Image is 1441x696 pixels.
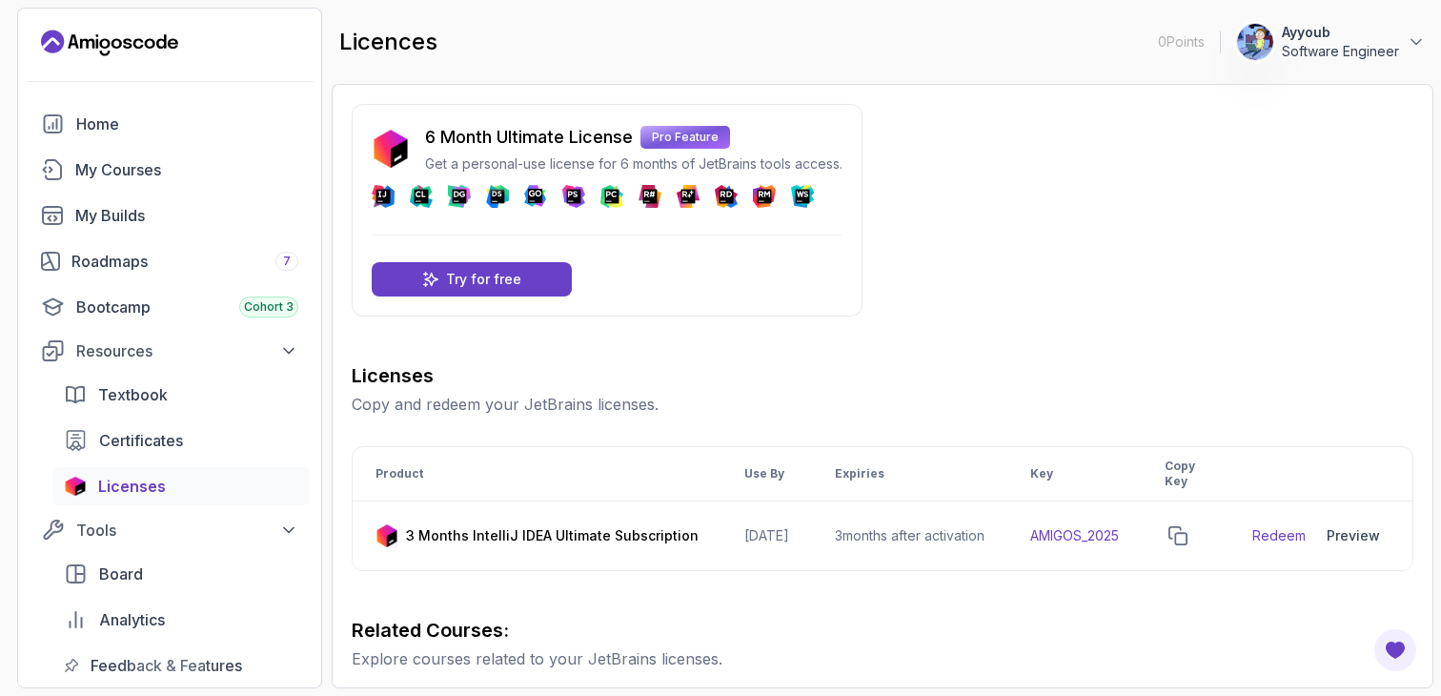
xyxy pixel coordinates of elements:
span: Analytics [99,608,165,631]
th: Expiries [812,447,1007,502]
h2: licences [339,27,437,57]
a: certificates [52,421,310,460]
div: My Builds [75,204,298,227]
div: Preview [1327,526,1380,545]
a: home [30,105,310,143]
a: Redeem [1252,526,1306,545]
td: AMIGOS_2025 [1007,502,1142,571]
h3: Licenses [352,362,1413,389]
th: Product [353,447,721,502]
th: Copy Key [1142,447,1229,502]
a: builds [30,196,310,235]
p: Ayyoub [1282,23,1399,42]
p: Get a personal-use license for 6 months of JetBrains tools access. [425,154,842,174]
td: 3 months after activation [812,502,1007,571]
div: Tools [76,519,298,542]
p: Explore courses related to your JetBrains licenses. [352,647,1413,670]
span: Textbook [98,383,168,406]
a: licenses [52,467,310,505]
button: Open Feedback Button [1372,627,1418,673]
p: Copy and redeem your JetBrains licenses. [352,393,1413,416]
p: 3 Months IntelliJ IDEA Ultimate Subscription [406,526,699,545]
div: Bootcamp [76,296,298,318]
a: board [52,555,310,593]
p: Try for free [446,270,521,289]
span: Licenses [98,475,166,498]
img: jetbrains icon [64,477,87,496]
p: 0 Points [1158,32,1205,51]
div: Resources [76,339,298,362]
span: Cohort 3 [244,299,294,315]
img: jetbrains icon [375,524,398,547]
div: My Courses [75,158,298,181]
img: jetbrains icon [372,130,410,168]
span: Feedback & Features [91,654,242,677]
a: bootcamp [30,288,310,326]
td: [DATE] [721,502,812,571]
a: Landing page [41,28,178,58]
button: Preview [1317,517,1390,555]
a: Try for free [372,262,572,297]
th: Use By [721,447,812,502]
a: analytics [52,601,310,639]
p: Software Engineer [1282,42,1399,61]
div: Home [76,113,298,135]
button: user profile imageAyyoubSoftware Engineer [1236,23,1426,61]
span: 7 [283,254,291,269]
p: Pro Feature [640,126,730,149]
a: feedback [52,646,310,685]
a: roadmaps [30,242,310,280]
span: Certificates [99,429,183,452]
th: Key [1007,447,1142,502]
a: courses [30,151,310,189]
div: Roadmaps [71,250,298,273]
h3: Related Courses: [352,617,1413,644]
img: user profile image [1237,24,1273,60]
button: copy-button [1165,522,1191,549]
button: Resources [30,334,310,368]
a: textbook [52,376,310,414]
button: Tools [30,513,310,547]
span: Board [99,563,143,585]
p: 6 Month Ultimate License [425,124,633,151]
